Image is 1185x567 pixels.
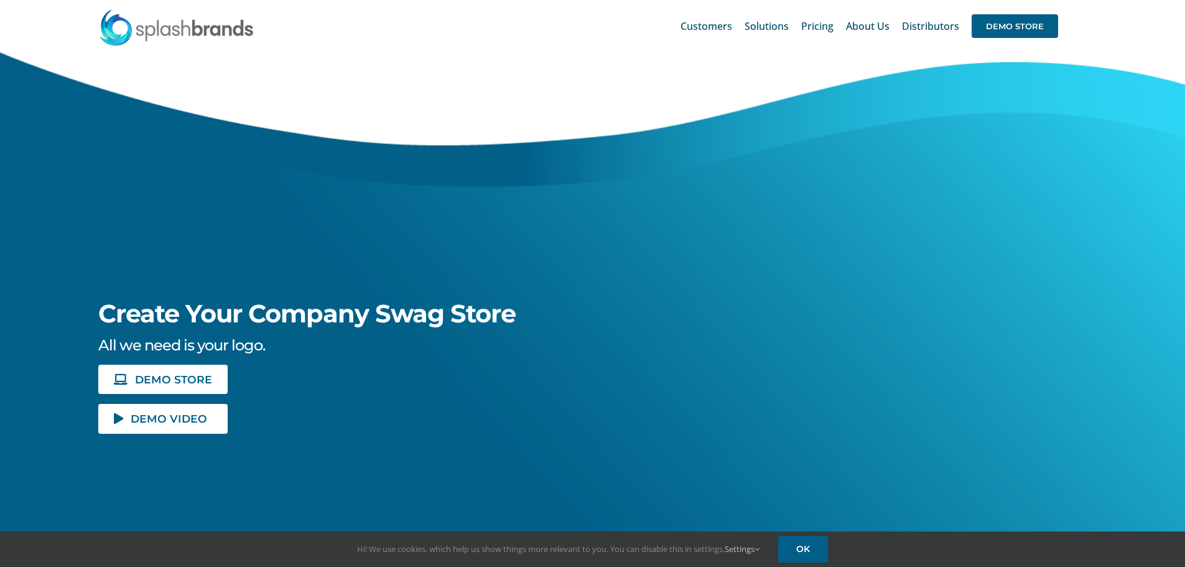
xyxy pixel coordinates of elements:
[902,21,959,31] span: Distributors
[801,21,834,31] span: Pricing
[681,6,1058,46] nav: Main Menu
[131,413,207,424] span: DEMO VIDEO
[98,365,228,394] a: DEMO STORE
[681,21,732,31] span: Customers
[846,21,890,31] span: About Us
[778,536,828,563] a: OK
[681,6,732,46] a: Customers
[725,543,760,555] a: Settings
[972,6,1058,46] a: DEMO STORE
[902,6,959,46] a: Distributors
[99,9,254,46] img: SplashBrands.com Logo
[801,6,834,46] a: Pricing
[135,374,212,385] span: DEMO STORE
[745,21,789,31] span: Solutions
[357,543,760,555] span: Hi! We use cookies, which help us show things more relevant to you. You can disable this in setti...
[98,336,265,354] span: All we need is your logo.
[98,298,516,329] span: Create Your Company Swag Store
[972,14,1058,38] span: DEMO STORE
